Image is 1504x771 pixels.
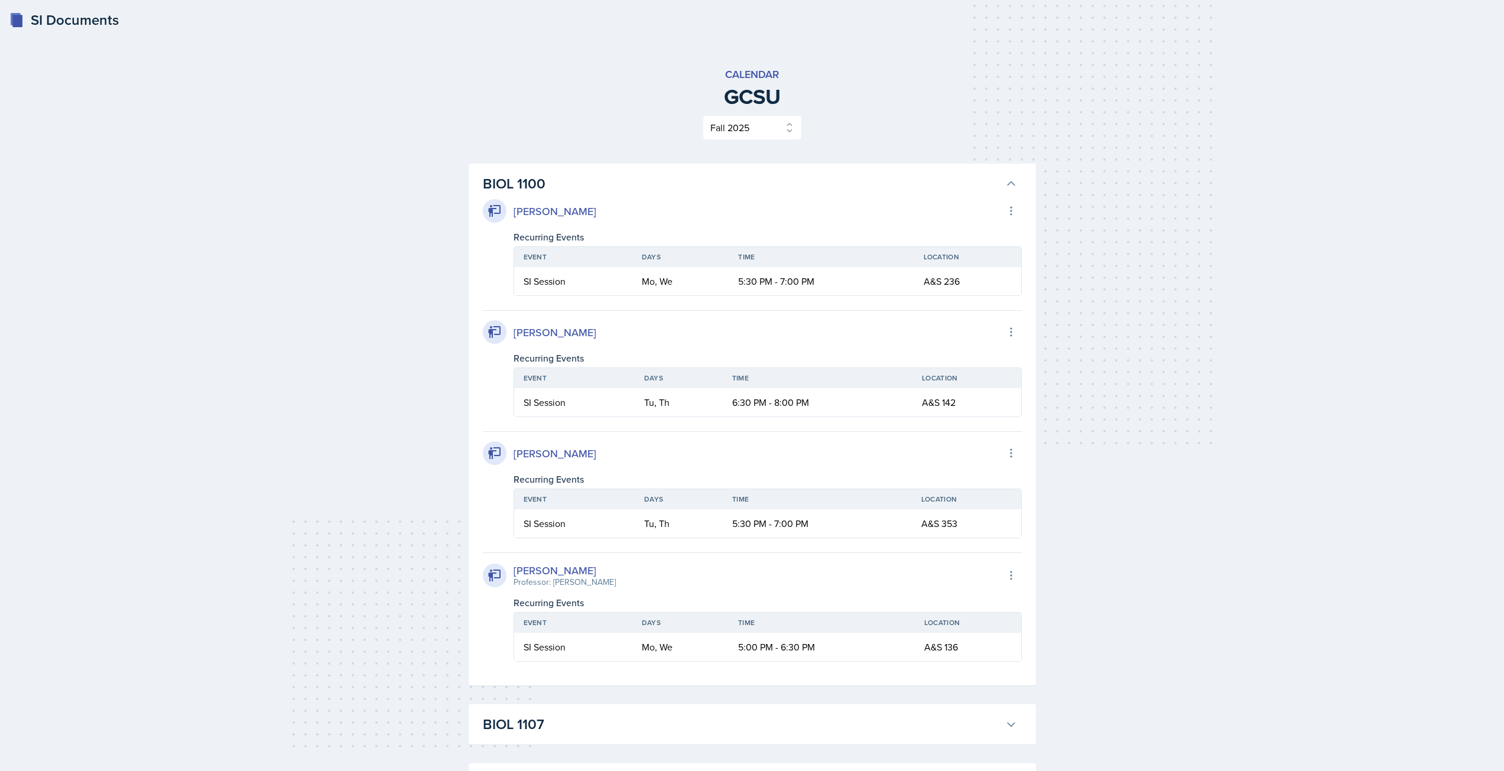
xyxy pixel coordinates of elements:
[483,173,1000,194] h3: BIOL 1100
[514,472,1022,486] div: Recurring Events
[480,171,1019,197] button: BIOL 1100
[729,633,915,661] td: 5:00 PM - 6:30 PM
[632,247,729,267] th: Days
[524,395,625,409] div: SI Session
[514,351,1022,365] div: Recurring Events
[723,509,912,538] td: 5:30 PM - 7:00 PM
[632,267,729,295] td: Mo, We
[635,388,723,417] td: Tu, Th
[514,203,596,219] div: [PERSON_NAME]
[723,368,912,388] th: Time
[514,613,632,633] th: Event
[514,368,635,388] th: Event
[632,613,729,633] th: Days
[483,714,1000,735] h3: BIOL 1107
[524,274,623,288] div: SI Session
[514,596,1022,610] div: Recurring Events
[524,640,623,654] div: SI Session
[480,711,1019,737] button: BIOL 1107
[723,489,912,509] th: Time
[514,562,616,578] div: [PERSON_NAME]
[924,640,958,653] span: A&S 136
[914,247,1021,267] th: Location
[921,517,957,530] span: A&S 353
[723,388,912,417] td: 6:30 PM - 8:00 PM
[632,633,729,661] td: Mo, We
[514,576,616,588] div: Professor: [PERSON_NAME]
[635,368,723,388] th: Days
[514,324,596,340] div: [PERSON_NAME]
[729,247,914,267] th: Time
[729,613,915,633] th: Time
[912,368,1021,388] th: Location
[514,445,596,461] div: [PERSON_NAME]
[922,396,956,409] span: A&S 142
[635,489,723,509] th: Days
[9,9,119,31] a: SI Documents
[729,267,914,295] td: 5:30 PM - 7:00 PM
[915,613,1021,633] th: Location
[469,87,1036,106] span: GCSU
[635,509,723,538] td: Tu, Th
[469,66,1036,82] span: Calendar
[514,489,635,509] th: Event
[514,247,632,267] th: Event
[514,230,1022,244] div: Recurring Events
[524,516,626,531] div: SI Session
[924,275,960,288] span: A&S 236
[912,489,1021,509] th: Location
